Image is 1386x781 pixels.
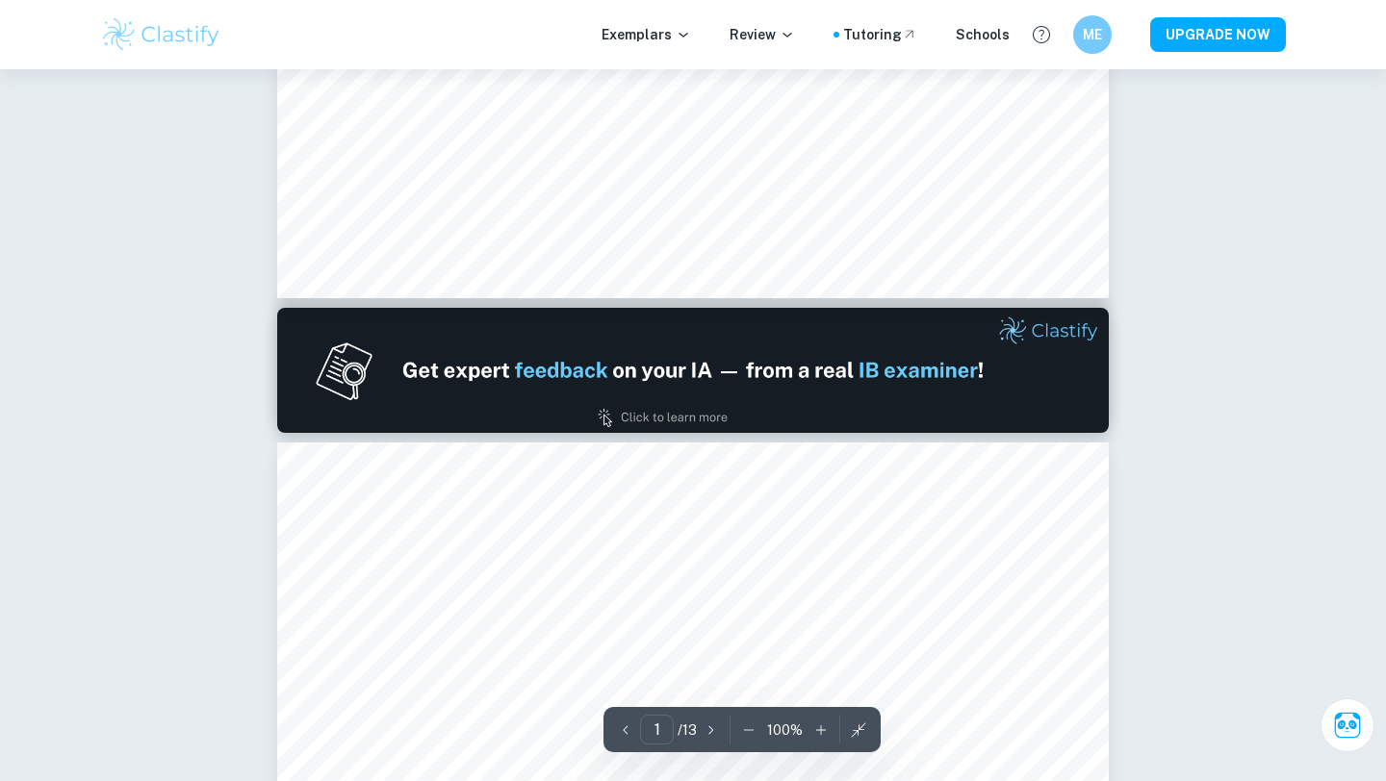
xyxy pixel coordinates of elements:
button: UPGRADE NOW [1150,17,1286,52]
a: Schools [956,24,1010,45]
button: ME [1073,15,1112,54]
img: Ad [277,308,1109,433]
p: 100 % [767,719,803,741]
p: / 13 [678,719,697,741]
img: Clastify logo [100,15,222,54]
p: Exemplars [602,24,691,45]
p: Review [730,24,795,45]
h6: ME [1082,24,1104,45]
button: Ask Clai [1321,698,1374,752]
a: Tutoring [843,24,917,45]
button: Help and Feedback [1025,18,1058,51]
